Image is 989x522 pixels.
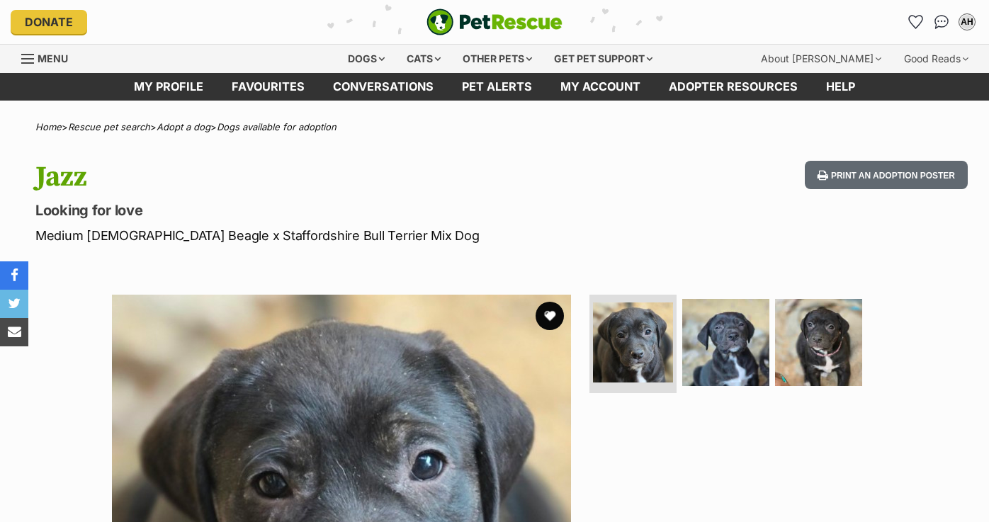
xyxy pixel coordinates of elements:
div: Good Reads [894,45,978,73]
a: Adopt a dog [157,121,210,132]
a: conversations [319,73,448,101]
span: Menu [38,52,68,64]
div: AH [960,15,974,29]
p: Looking for love [35,200,604,220]
div: Cats [397,45,451,73]
button: Print an adoption poster [805,161,968,190]
button: My account [956,11,978,33]
a: Rescue pet search [68,121,150,132]
p: Medium [DEMOGRAPHIC_DATA] Beagle x Staffordshire Bull Terrier Mix Dog [35,226,604,245]
img: logo-e224e6f780fb5917bec1dbf3a21bbac754714ae5b6737aabdf751b685950b380.svg [426,8,563,35]
a: Help [812,73,869,101]
img: chat-41dd97257d64d25036548639549fe6c8038ab92f7586957e7f3b1b290dea8141.svg [934,15,949,29]
a: PetRescue [426,8,563,35]
a: Conversations [930,11,953,33]
a: Donate [11,10,87,34]
a: Pet alerts [448,73,546,101]
a: Dogs available for adoption [217,121,337,132]
img: Photo of Jazz [593,302,673,382]
div: Dogs [338,45,395,73]
a: Home [35,121,62,132]
a: My profile [120,73,217,101]
ul: Account quick links [905,11,978,33]
img: Photo of Jazz [775,299,862,386]
a: Favourites [217,73,319,101]
div: About [PERSON_NAME] [751,45,891,73]
a: Adopter resources [655,73,812,101]
a: Menu [21,45,78,70]
a: My account [546,73,655,101]
h1: Jazz [35,161,604,193]
div: Get pet support [544,45,662,73]
button: favourite [536,302,564,330]
div: Other pets [453,45,542,73]
img: Photo of Jazz [682,299,769,386]
a: Favourites [905,11,927,33]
